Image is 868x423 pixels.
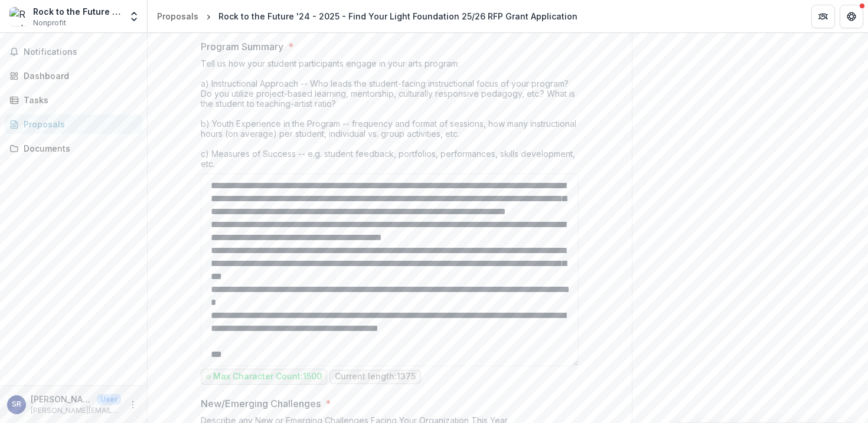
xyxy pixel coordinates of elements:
a: Tasks [5,90,142,110]
p: User [97,394,121,405]
button: Open entity switcher [126,5,142,28]
div: Rock to the Future '24 - 2025 - Find Your Light Foundation 25/26 RFP Grant Application [218,10,577,22]
button: Partners [811,5,835,28]
span: Nonprofit [33,18,66,28]
p: Max Character Count: 1500 [213,372,322,382]
div: Documents [24,142,133,155]
div: Proposals [157,10,198,22]
p: Current length: 1375 [335,372,416,382]
span: Notifications [24,47,138,57]
a: Proposals [5,114,142,134]
button: More [126,398,140,412]
a: Documents [5,139,142,158]
div: Dashboard [24,70,133,82]
button: Get Help [840,5,863,28]
button: Notifications [5,42,142,61]
p: [PERSON_NAME] [31,393,92,405]
nav: breadcrumb [152,8,582,25]
p: Program Summary [201,40,283,54]
p: [PERSON_NAME][EMAIL_ADDRESS][DOMAIN_NAME] [31,405,121,416]
img: Rock to the Future '24 [9,7,28,26]
div: Tasks [24,94,133,106]
div: Sophia Rivera [12,401,21,408]
div: Tell us how your student participants engage in your arts program: a) Instructional Approach -- W... [201,58,579,173]
div: Proposals [24,118,133,130]
p: New/Emerging Challenges [201,396,321,411]
a: Dashboard [5,66,142,86]
div: Rock to the Future '24 [33,5,121,18]
a: Proposals [152,8,203,25]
